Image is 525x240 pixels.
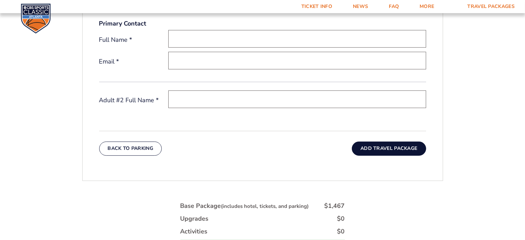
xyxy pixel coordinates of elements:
div: $1,467 [325,202,345,210]
strong: Primary Contact [99,19,147,28]
img: CBS Sports Classic [21,3,51,33]
small: (includes hotel, tickets, and parking) [221,203,309,210]
button: Back To Parking [99,142,162,155]
label: Adult #2 Full Name * [99,96,168,105]
label: Full Name * [99,36,168,44]
label: Email * [99,57,168,66]
div: Activities [180,227,208,236]
div: $0 [337,227,345,236]
button: Add Travel Package [352,142,426,155]
div: Base Package [180,202,309,210]
div: $0 [337,214,345,223]
div: Upgrades [180,214,209,223]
